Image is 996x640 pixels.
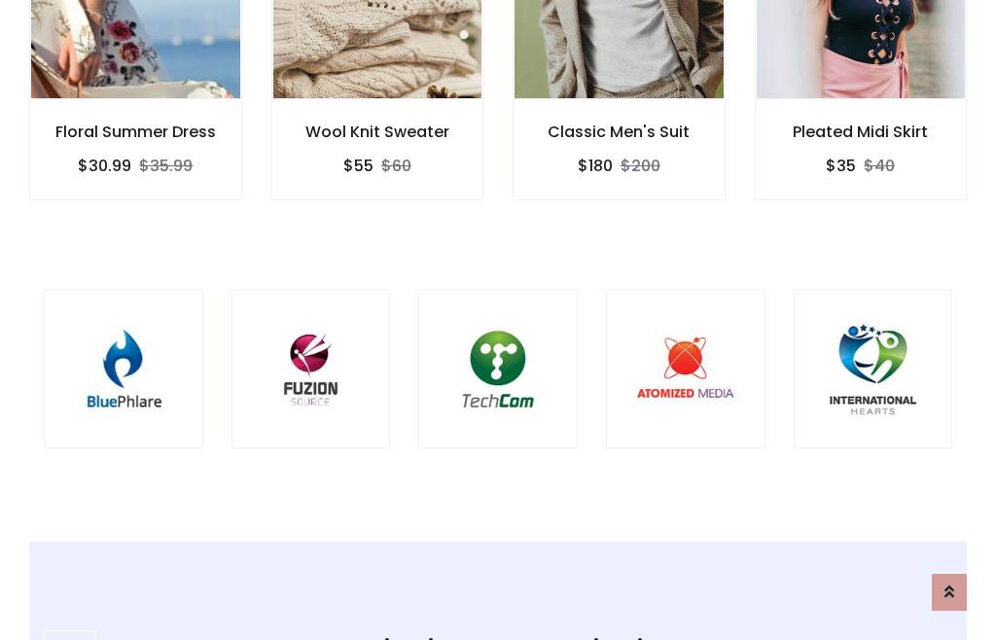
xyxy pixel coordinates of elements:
[578,157,613,175] h6: $180
[864,155,895,177] del: $40
[30,123,241,141] h6: Floral Summer Dress
[621,155,660,177] del: $200
[756,123,967,141] h6: Pleated Midi Skirt
[514,123,725,141] h6: Classic Men's Suit
[381,155,411,177] del: $60
[139,155,193,177] del: $35.99
[78,157,131,175] h6: $30.99
[272,123,483,141] h6: Wool Knit Sweater
[343,157,373,175] h6: $55
[826,157,856,175] h6: $35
